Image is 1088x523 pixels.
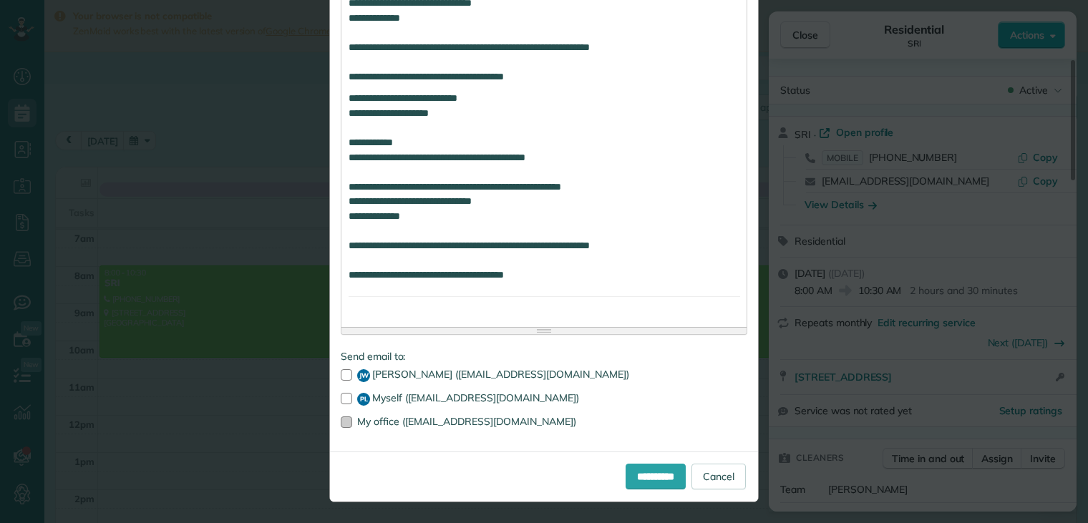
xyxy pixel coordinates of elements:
span: PL [357,393,370,406]
div: Resize [341,328,747,334]
label: Send email to: [341,349,747,363]
span: JW [357,369,370,382]
label: Myself ([EMAIL_ADDRESS][DOMAIN_NAME]) [341,393,747,406]
a: Cancel [691,464,746,489]
label: My office ([EMAIL_ADDRESS][DOMAIN_NAME]) [341,416,747,426]
label: [PERSON_NAME] ([EMAIL_ADDRESS][DOMAIN_NAME]) [341,369,747,382]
